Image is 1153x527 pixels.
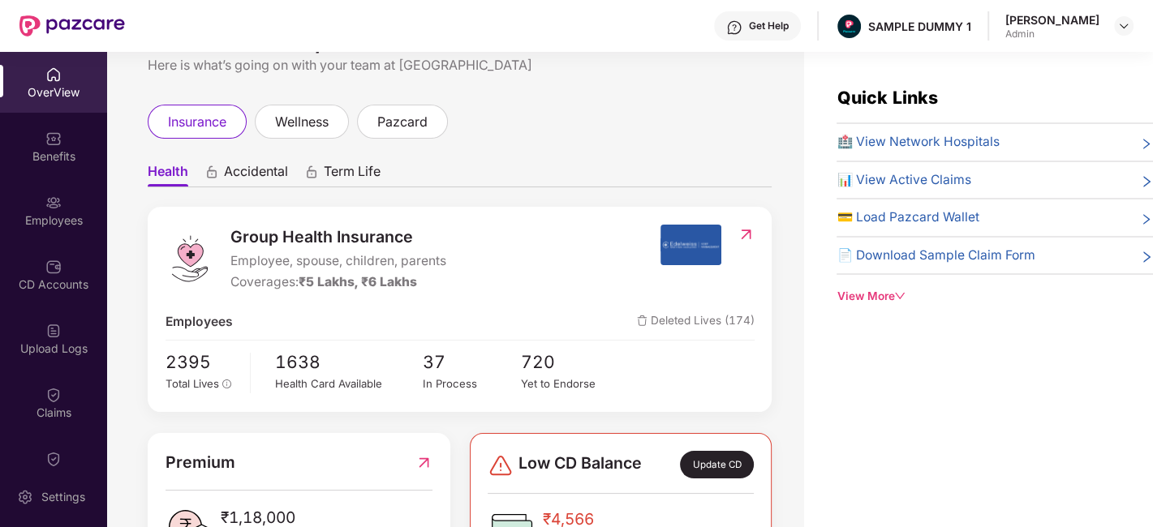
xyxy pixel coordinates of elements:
span: Low CD Balance [518,451,642,478]
div: Health Card Available [275,375,423,392]
img: svg+xml;base64,PHN2ZyBpZD0iU2V0dGluZy0yMHgyMCIgeG1sbnM9Imh0dHA6Ly93d3cudzMub3JnLzIwMDAvc3ZnIiB3aW... [17,489,33,505]
img: RedirectIcon [738,226,755,242]
span: info-circle [222,379,232,389]
div: Get Help [749,19,789,32]
span: 37 [423,349,521,375]
div: Yet to Endorse [521,375,619,392]
span: Employees [166,312,233,332]
img: Pazcare_Alternative_logo-01-01.png [837,15,861,38]
div: animation [304,165,319,179]
span: 2395 [166,349,239,375]
span: Quick Links [837,87,937,108]
img: svg+xml;base64,PHN2ZyBpZD0iSGVscC0zMngzMiIgeG1sbnM9Imh0dHA6Ly93d3cudzMub3JnLzIwMDAvc3ZnIiB3aWR0aD... [726,19,742,36]
img: svg+xml;base64,PHN2ZyBpZD0iQ2xhaW0iIHhtbG5zPSJodHRwOi8vd3d3LnczLm9yZy8yMDAwL3N2ZyIgd2lkdGg9IjIwIi... [45,387,62,403]
span: Group Health Insurance [230,225,446,250]
img: svg+xml;base64,PHN2ZyBpZD0iQmVuZWZpdHMiIHhtbG5zPSJodHRwOi8vd3d3LnczLm9yZy8yMDAwL3N2ZyIgd2lkdGg9Ij... [45,131,62,147]
span: 1638 [275,349,423,375]
span: ₹5 Lakhs, ₹6 Lakhs [299,274,417,289]
div: View More [837,288,1153,305]
img: svg+xml;base64,PHN2ZyBpZD0iRHJvcGRvd24tMzJ4MzIiIHhtbG5zPSJodHRwOi8vd3d3LnczLm9yZy8yMDAwL3N2ZyIgd2... [1117,19,1130,32]
span: 720 [521,349,619,375]
img: svg+xml;base64,PHN2ZyBpZD0iVXBsb2FkX0xvZ3MiIGRhdGEtbmFtZT0iVXBsb2FkIExvZ3MiIHhtbG5zPSJodHRwOi8vd3... [45,323,62,339]
div: Here is what’s going on with your team at [GEOGRAPHIC_DATA] [148,55,772,75]
span: 💳 Load Pazcard Wallet [837,208,979,228]
div: SAMPLE DUMMY 1 [868,19,971,34]
span: down [894,290,906,302]
span: right [1140,174,1153,191]
span: Total Lives [166,377,219,390]
span: right [1140,211,1153,228]
img: svg+xml;base64,PHN2ZyBpZD0iRW1wbG95ZWVzIiB4bWxucz0iaHR0cDovL3d3dy53My5vcmcvMjAwMC9zdmciIHdpZHRoPS... [45,195,62,211]
span: Health [148,163,188,186]
span: Premium [166,450,235,475]
span: wellness [275,112,329,132]
span: Deleted Lives (174) [637,312,755,332]
img: svg+xml;base64,PHN2ZyBpZD0iSG9tZSIgeG1sbnM9Imh0dHA6Ly93d3cudzMub3JnLzIwMDAvc3ZnIiB3aWR0aD0iMjAiIG... [45,66,62,83]
div: Settings [37,489,90,505]
span: right [1140,135,1153,152]
div: Admin [1005,28,1099,41]
img: logo [166,234,214,283]
div: Coverages: [230,272,446,293]
img: RedirectIcon [415,450,432,475]
div: animation [204,165,219,179]
span: 🏥 View Network Hospitals [837,132,999,152]
span: Accidental [224,163,288,186]
span: right [1140,249,1153,266]
div: Update CD [680,451,753,478]
span: 📊 View Active Claims [837,170,970,191]
span: pazcard [377,112,428,132]
img: svg+xml;base64,PHN2ZyBpZD0iRGFuZ2VyLTMyeDMyIiB4bWxucz0iaHR0cDovL3d3dy53My5vcmcvMjAwMC9zdmciIHdpZH... [488,452,514,478]
div: [PERSON_NAME] [1005,12,1099,28]
span: insurance [168,112,226,132]
img: svg+xml;base64,PHN2ZyBpZD0iQ0RfQWNjb3VudHMiIGRhdGEtbmFtZT0iQ0QgQWNjb3VudHMiIHhtbG5zPSJodHRwOi8vd3... [45,259,62,275]
div: In Process [423,375,521,392]
span: Term Life [324,163,381,186]
span: 📄 Download Sample Claim Form [837,246,1035,266]
span: Employee, spouse, children, parents [230,251,446,272]
img: deleteIcon [637,315,647,326]
img: svg+xml;base64,PHN2ZyBpZD0iQ2xhaW0iIHhtbG5zPSJodHRwOi8vd3d3LnczLm9yZy8yMDAwL3N2ZyIgd2lkdGg9IjIwIi... [45,451,62,467]
img: insurerIcon [660,225,721,265]
img: New Pazcare Logo [19,15,125,36]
